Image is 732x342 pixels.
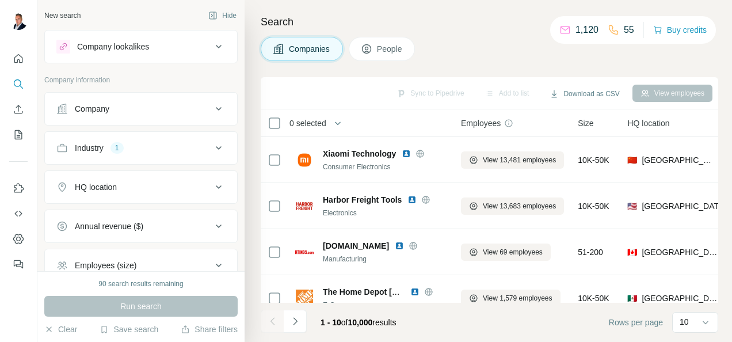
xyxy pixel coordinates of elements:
div: Manufacturing [323,254,447,264]
span: 🇲🇽 [627,292,637,304]
button: Company lookalikes [45,33,237,60]
div: E-Commerce [323,300,447,310]
button: Use Surfe API [9,203,28,224]
div: Employees (size) [75,260,136,271]
img: Logo of rtings.com [295,243,314,261]
img: Logo of The Home Depot México [295,289,314,307]
span: [GEOGRAPHIC_DATA], [GEOGRAPHIC_DATA] [642,246,720,258]
span: [GEOGRAPHIC_DATA], [GEOGRAPHIC_DATA] [642,292,720,304]
span: 🇨🇦 [627,246,637,258]
span: 0 selected [289,117,326,129]
button: Download as CSV [542,85,627,102]
span: View 13,481 employees [483,155,556,165]
div: New search [44,10,81,21]
button: My lists [9,124,28,145]
button: Company [45,95,237,123]
div: 90 search results remaining [98,279,183,289]
img: Logo of Xiaomi Technology [295,151,314,169]
span: 10K-50K [578,200,609,212]
h4: Search [261,14,718,30]
span: Employees [461,117,501,129]
button: Quick start [9,48,28,69]
span: HQ location [627,117,669,129]
span: of [341,318,348,327]
span: Rows per page [609,317,663,328]
span: 10K-50K [578,292,609,304]
button: Search [9,74,28,94]
span: results [321,318,396,327]
span: Companies [289,43,331,55]
p: 10 [680,316,689,328]
span: [DOMAIN_NAME] [323,240,389,252]
button: Use Surfe on LinkedIn [9,178,28,199]
span: Xiaomi Technology [323,148,396,159]
span: The Home Depot [GEOGRAPHIC_DATA] [323,287,475,297]
img: LinkedIn logo [402,149,411,158]
span: 🇺🇸 [627,200,637,212]
span: 1 - 10 [321,318,341,327]
button: Dashboard [9,229,28,249]
button: Clear [44,324,77,335]
button: View 13,481 employees [461,151,564,169]
span: View 1,579 employees [483,293,552,303]
button: Hide [200,7,245,24]
button: Industry1 [45,134,237,162]
span: Size [578,117,593,129]
span: 10,000 [348,318,373,327]
div: Consumer Electronics [323,162,447,172]
button: Share filters [181,324,238,335]
span: 10K-50K [578,154,609,166]
div: Annual revenue ($) [75,221,143,232]
img: LinkedIn logo [407,195,417,204]
button: View 13,683 employees [461,197,564,215]
span: People [377,43,403,55]
p: 1,120 [575,23,598,37]
div: Company lookalikes [77,41,149,52]
div: Electronics [323,208,447,218]
button: Enrich CSV [9,99,28,120]
button: Feedback [9,254,28,275]
p: Company information [44,75,238,85]
img: Logo of Harbor Freight Tools [295,197,314,215]
img: Avatar [9,12,28,30]
button: HQ location [45,173,237,201]
div: HQ location [75,181,117,193]
div: Company [75,103,109,115]
img: LinkedIn logo [410,287,420,297]
span: 51-200 [578,246,603,258]
span: 🇨🇳 [627,154,637,166]
span: View 13,683 employees [483,201,556,211]
button: Employees (size) [45,252,237,279]
button: View 69 employees [461,244,551,261]
button: View 1,579 employees [461,290,561,307]
button: Save search [100,324,158,335]
button: Annual revenue ($) [45,212,237,240]
div: Industry [75,142,104,154]
div: 1 [110,143,124,153]
button: Navigate to next page [284,310,307,333]
button: Buy credits [653,22,707,38]
p: 55 [624,23,634,37]
span: View 69 employees [483,247,543,257]
span: Harbor Freight Tools [323,194,402,206]
img: LinkedIn logo [395,241,404,250]
span: [GEOGRAPHIC_DATA], [GEOGRAPHIC_DATA] [642,154,717,166]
